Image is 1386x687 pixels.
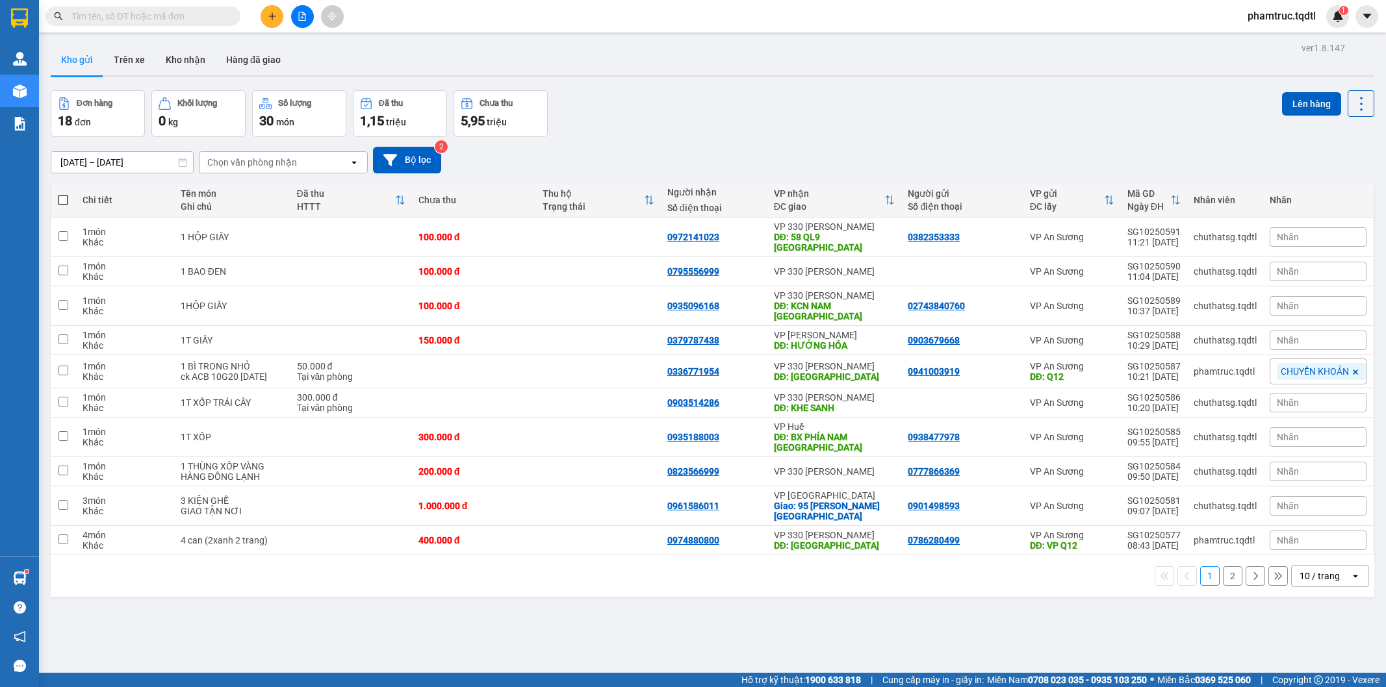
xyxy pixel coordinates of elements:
[1194,366,1257,377] div: phamtruc.tqdtl
[1030,201,1104,212] div: ĐC lấy
[14,660,26,672] span: message
[1127,261,1181,271] div: SG10250590
[1150,677,1154,682] span: ⚪️
[454,90,548,137] button: Chưa thu5,95 triệu
[1300,569,1340,582] div: 10 / trang
[1127,471,1181,482] div: 09:50 [DATE]
[871,673,873,687] span: |
[83,540,168,551] div: Khác
[882,673,984,687] span: Cung cấp máy in - giấy in:
[543,188,644,199] div: Thu hộ
[13,117,27,131] img: solution-icon
[1194,432,1257,442] div: chuthatsg.tqdtl
[1030,432,1114,442] div: VP An Sương
[1277,301,1299,311] span: Nhãn
[181,461,284,471] div: 1 THÙNG XỐP VÀNG
[14,601,26,614] span: question-circle
[774,340,895,351] div: DĐ: HƯỚNG HÓA
[13,571,27,585] img: warehouse-icon
[1332,10,1344,22] img: icon-new-feature
[774,361,895,371] div: VP 330 [PERSON_NAME]
[543,201,644,212] div: Trạng thái
[667,266,719,277] div: 0795556999
[1223,566,1242,586] button: 2
[14,631,26,643] span: notification
[1194,397,1257,408] div: chuthatsg.tqdtl
[908,535,960,545] div: 0786280499
[54,12,63,21] span: search
[83,295,168,306] div: 1 món
[83,330,168,340] div: 1 món
[83,261,168,271] div: 1 món
[207,156,297,169] div: Chọn văn phòng nhận
[13,84,27,98] img: warehouse-icon
[290,183,412,218] th: Toggle SortBy
[908,501,960,511] div: 0901498593
[418,535,530,545] div: 400.000 đ
[13,52,27,66] img: warehouse-icon
[1030,466,1114,477] div: VP An Sương
[774,232,895,253] div: DĐ: 58 QL9 ĐÔNG HÀ
[1030,501,1114,511] div: VP An Sương
[774,540,895,551] div: DĐ: ĐÔNG HÀ
[667,397,719,408] div: 0903514286
[774,490,895,501] div: VP [GEOGRAPHIC_DATA]
[774,266,895,277] div: VP 330 [PERSON_NAME]
[83,530,168,540] div: 4 món
[1127,340,1181,351] div: 10:29 [DATE]
[1270,195,1367,205] div: Nhãn
[51,44,103,75] button: Kho gửi
[1194,535,1257,545] div: phamtruc.tqdtl
[1127,371,1181,382] div: 10:21 [DATE]
[1127,306,1181,316] div: 10:37 [DATE]
[1195,675,1251,685] strong: 0369 525 060
[83,271,168,282] div: Khác
[1030,361,1114,371] div: VP An Sương
[181,371,284,382] div: ck ACB 10G20 14/10/2025
[278,99,311,108] div: Số lượng
[1030,266,1114,277] div: VP An Sương
[667,432,719,442] div: 0935188003
[1127,330,1181,340] div: SG10250588
[774,403,895,413] div: DĐ: KHE SANH
[259,113,274,129] span: 30
[373,147,441,173] button: Bộ lọc
[774,330,895,340] div: VP [PERSON_NAME]
[908,466,960,477] div: 0777866369
[435,140,448,153] sup: 2
[1261,673,1263,687] span: |
[181,495,284,506] div: 3 KIỆN GHẾ
[151,90,246,137] button: Khối lượng0kg
[1030,371,1114,382] div: DĐ: Q12
[181,397,284,408] div: 1T XỐP TRÁI CÂY
[1030,530,1114,540] div: VP An Sương
[1028,675,1147,685] strong: 0708 023 035 - 0935 103 250
[1127,437,1181,447] div: 09:55 [DATE]
[83,306,168,316] div: Khác
[77,99,112,108] div: Đơn hàng
[667,335,719,345] div: 0379787438
[480,99,513,108] div: Chưa thu
[1277,335,1299,345] span: Nhãn
[774,290,895,301] div: VP 330 [PERSON_NAME]
[1277,535,1299,545] span: Nhãn
[25,569,29,573] sup: 1
[386,117,406,127] span: triệu
[261,5,283,28] button: plus
[987,673,1147,687] span: Miền Nam
[297,392,405,403] div: 300.000 đ
[461,113,485,129] span: 5,95
[1350,571,1361,581] svg: open
[11,8,28,28] img: logo-vxr
[349,157,359,168] svg: open
[51,152,193,173] input: Select a date range.
[298,12,307,21] span: file-add
[1127,188,1170,199] div: Mã GD
[321,5,344,28] button: aim
[1127,201,1170,212] div: Ngày ĐH
[418,301,530,311] div: 100.000 đ
[83,437,168,447] div: Khác
[379,99,403,108] div: Đã thu
[667,232,719,242] div: 0972141023
[297,188,395,199] div: Đã thu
